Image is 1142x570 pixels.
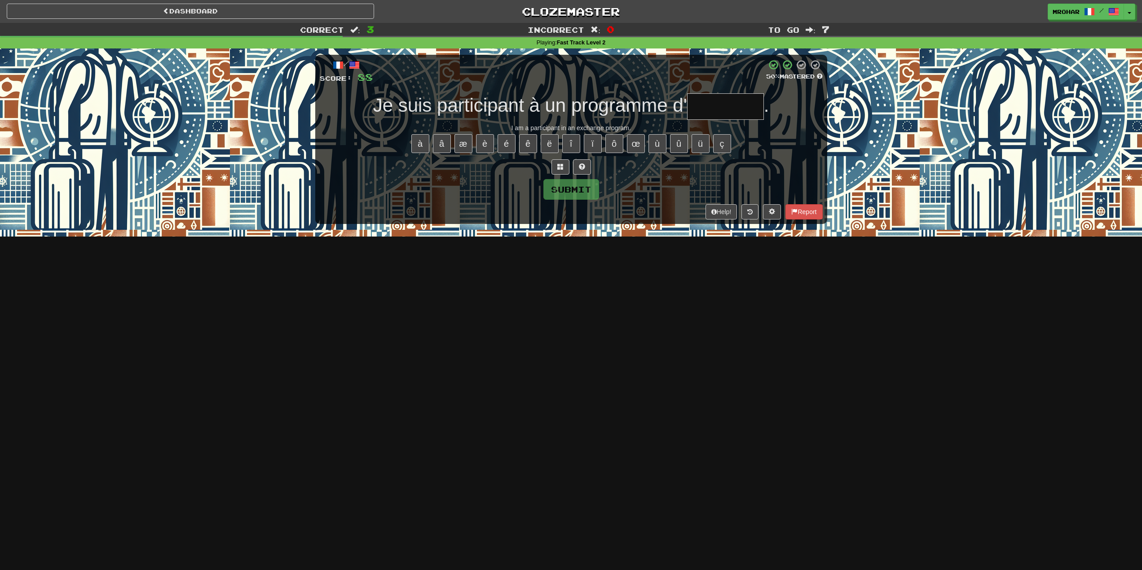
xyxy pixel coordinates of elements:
span: : [350,26,360,34]
button: œ [627,134,645,153]
button: Round history (alt+y) [741,204,758,219]
button: ë [541,134,559,153]
button: è [476,134,494,153]
div: / [320,59,373,70]
span: Je suis participant à un programme d' [373,95,687,116]
span: Score: [320,75,352,82]
button: ü [692,134,710,153]
button: î [562,134,580,153]
div: Mastered [766,73,823,81]
span: 50 % [766,73,780,80]
button: à [411,134,429,153]
span: mrohar [1053,8,1080,16]
button: æ [454,134,472,153]
span: 88 [357,71,373,83]
button: â [433,134,451,153]
button: ê [519,134,537,153]
button: ô [605,134,623,153]
span: 3 [366,24,374,35]
button: û [670,134,688,153]
span: Correct [300,25,344,34]
button: Single letter hint - you only get 1 per sentence and score half the points! alt+h [573,159,591,175]
span: 0 [607,24,614,35]
button: Switch sentence to multiple choice alt+p [551,159,569,175]
button: Report [785,204,822,219]
strong: Fast Track Level 2 [557,39,606,46]
button: Help! [705,204,737,219]
button: Submit [543,179,599,200]
span: To go [768,25,799,34]
a: mrohar / [1048,4,1124,20]
button: ç [713,134,731,153]
span: 7 [822,24,829,35]
button: ù [648,134,666,153]
a: Clozemaster [388,4,755,19]
div: I am a participant in an exchange program. [320,123,823,132]
button: é [498,134,516,153]
button: ï [584,134,602,153]
a: Dashboard [7,4,374,19]
span: : [806,26,816,34]
span: : [591,26,600,34]
span: Incorrect [528,25,584,34]
span: . [764,95,769,116]
span: / [1099,7,1104,13]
